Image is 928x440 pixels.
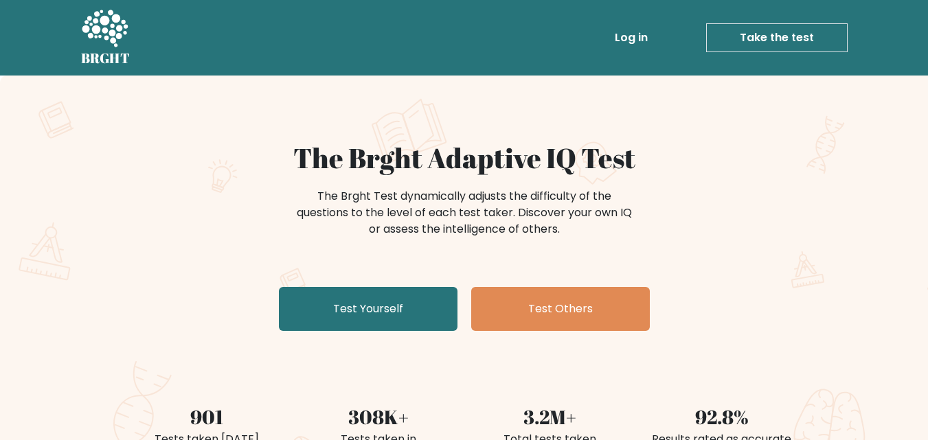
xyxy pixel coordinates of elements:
[471,287,650,331] a: Test Others
[81,50,131,67] h5: BRGHT
[129,141,800,174] h1: The Brght Adaptive IQ Test
[293,188,636,238] div: The Brght Test dynamically adjusts the difficulty of the questions to the level of each test take...
[301,402,456,431] div: 308K+
[609,24,653,51] a: Log in
[279,287,457,331] a: Test Yourself
[129,402,284,431] div: 901
[473,402,628,431] div: 3.2M+
[81,5,131,70] a: BRGHT
[644,402,800,431] div: 92.8%
[706,23,848,52] a: Take the test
